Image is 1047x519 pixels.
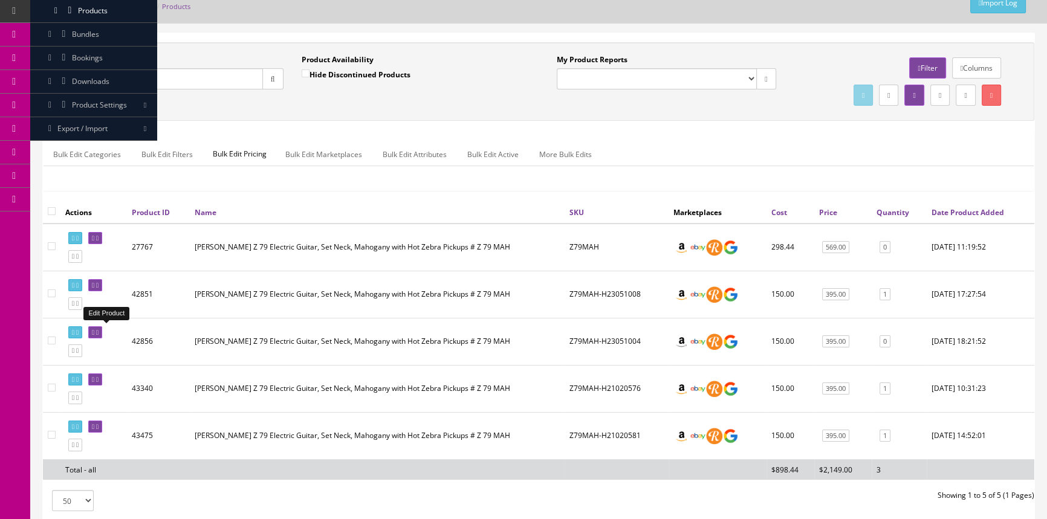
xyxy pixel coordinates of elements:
a: Bundles [30,23,157,47]
td: 43475 [127,412,190,459]
th: Actions [60,201,127,223]
input: Hide Discontinued Products [302,69,310,77]
a: 395.00 [822,382,849,395]
td: Z79MAH-H23051008 [565,271,669,318]
img: reverb [706,334,722,350]
a: Downloads [30,70,157,94]
td: Dean Z 79 Electric Guitar, Set Neck, Mahogany with Hot Zebra Pickups # Z 79 MAH [190,365,565,412]
img: amazon [673,428,690,444]
span: Bundles [72,29,99,39]
label: Hide Discontinued Products [302,68,410,80]
td: 2025-08-14 14:52:01 [927,412,1034,459]
img: google_shopping [722,428,739,444]
img: google_shopping [722,239,739,256]
a: Bookings [30,47,157,70]
td: Dean Z 79 Electric Guitar, Set Neck, Mahogany with Hot Zebra Pickups # Z 79 MAH [190,318,565,365]
td: 150.00 [767,412,814,459]
img: ebay [690,428,706,444]
img: amazon [673,286,690,303]
span: Products [78,5,108,16]
img: amazon [673,239,690,256]
td: Z79MAH-H23051004 [565,318,669,365]
img: google_shopping [722,286,739,303]
th: Marketplaces [669,201,767,223]
a: SKU [569,207,584,218]
td: Z79MAH-H21020576 [565,365,669,412]
a: 0 [880,335,890,348]
a: Quantity [877,207,909,218]
a: 395.00 [822,335,849,348]
span: Product Settings [72,100,127,110]
a: Bulk Edit Categories [44,143,131,166]
td: $2,149.00 [814,459,872,480]
a: Product ID [132,207,170,218]
td: 3 [872,459,927,480]
img: reverb [706,428,722,444]
span: Bulk Edit Pricing [204,143,276,166]
td: 42856 [127,318,190,365]
div: Showing 1 to 5 of 5 (1 Pages) [539,490,1043,501]
img: reverb [706,286,722,303]
td: 27767 [127,224,190,271]
label: My Product Reports [557,54,627,65]
a: 1 [880,288,890,301]
a: Bulk Edit Filters [132,143,203,166]
input: Search [64,68,263,89]
img: ebay [690,239,706,256]
a: 395.00 [822,430,849,442]
img: amazon [673,334,690,350]
a: Date Product Added [932,207,1004,218]
a: Columns [952,57,1001,79]
img: google_shopping [722,334,739,350]
td: 150.00 [767,365,814,412]
a: More Bulk Edits [530,143,601,166]
img: google_shopping [722,381,739,397]
td: Z79MAH [565,224,669,271]
a: Name [195,207,216,218]
td: 2025-08-06 10:31:23 [927,365,1034,412]
img: ebay [690,286,706,303]
a: Bulk Edit Active [458,143,528,166]
img: reverb [706,381,722,397]
a: 0 [880,241,890,254]
a: Products [162,2,190,11]
a: Cost [771,207,787,218]
td: 43340 [127,365,190,412]
td: 150.00 [767,318,814,365]
td: $898.44 [767,459,814,480]
span: Downloads [72,76,109,86]
img: ebay [690,334,706,350]
a: 395.00 [822,288,849,301]
td: 298.44 [767,224,814,271]
td: 2025-07-02 18:21:52 [927,318,1034,365]
td: 2025-07-02 17:27:54 [927,271,1034,318]
div: Edit Product [83,307,129,320]
a: 569.00 [822,241,849,254]
img: reverb [706,239,722,256]
a: Price [819,207,837,218]
img: amazon [673,381,690,397]
td: Total - all [60,459,127,480]
td: 2021-08-19 11:19:52 [927,224,1034,271]
a: 1 [880,430,890,442]
a: Filter [909,57,945,79]
a: Bulk Edit Attributes [373,143,456,166]
img: ebay [690,381,706,397]
label: Product Availability [302,54,374,65]
td: Dean Z 79 Electric Guitar, Set Neck, Mahogany with Hot Zebra Pickups # Z 79 MAH [190,412,565,459]
td: 150.00 [767,271,814,318]
a: Bulk Edit Marketplaces [276,143,372,166]
a: 1 [880,382,890,395]
td: 42851 [127,271,190,318]
td: Dean Z 79 Electric Guitar, Set Neck, Mahogany with Hot Zebra Pickups # Z 79 MAH [190,224,565,271]
a: Export / Import [30,117,157,141]
td: Dean Z 79 Electric Guitar, Set Neck, Mahogany with Hot Zebra Pickups # Z 79 MAH [190,271,565,318]
span: Bookings [72,53,103,63]
td: Z79MAH-H21020581 [565,412,669,459]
